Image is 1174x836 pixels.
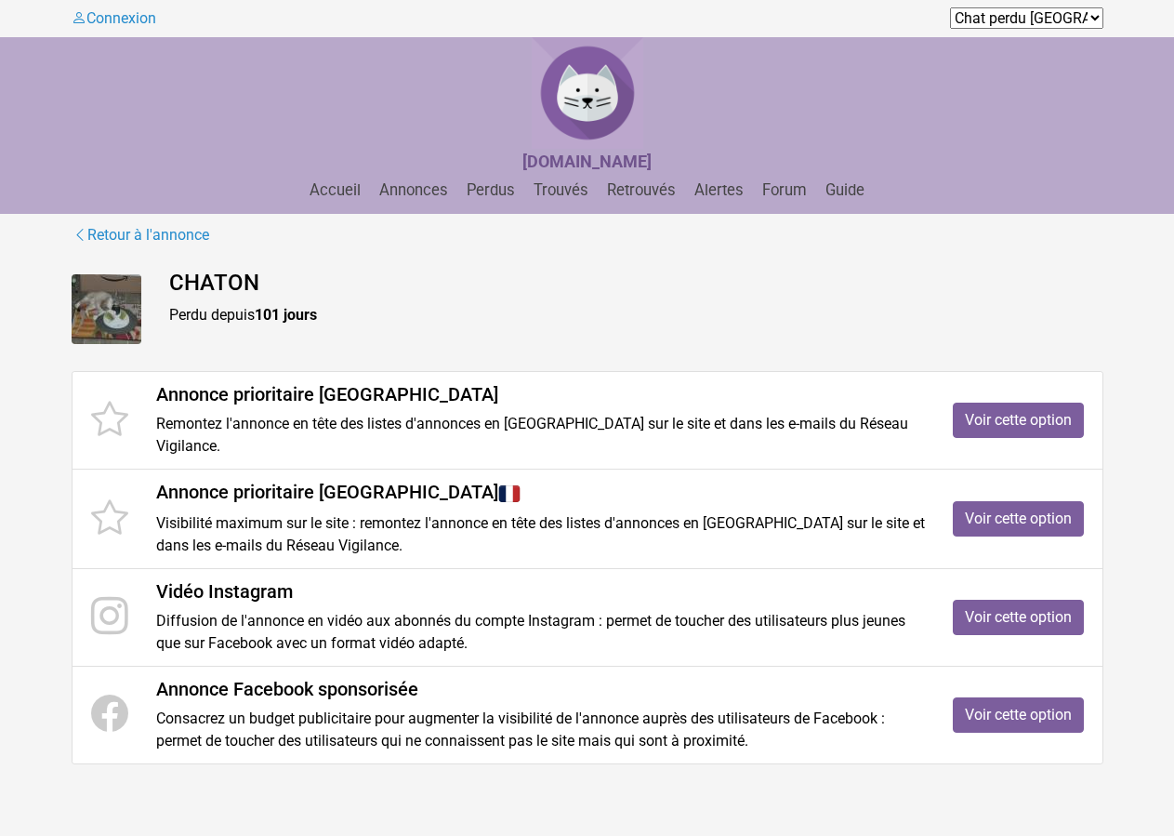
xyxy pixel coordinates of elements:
a: Retrouvés [600,181,683,199]
a: Accueil [302,181,368,199]
a: Alertes [687,181,751,199]
p: Perdu depuis [169,304,1103,326]
a: Retour à l'annonce [72,223,210,247]
a: [DOMAIN_NAME] [522,153,652,171]
a: Voir cette option [953,501,1084,537]
img: France [498,483,521,505]
h4: Vidéo Instagram [156,580,925,603]
a: Annonces [372,181,455,199]
a: Forum [755,181,814,199]
h4: Annonce prioritaire [GEOGRAPHIC_DATA] [156,481,925,505]
a: Connexion [72,9,156,27]
a: Perdus [459,181,522,199]
strong: 101 jours [255,306,317,324]
p: Diffusion de l'annonce en vidéo aux abonnés du compte Instagram : permet de toucher des utilisate... [156,610,925,655]
p: Consacrez un budget publicitaire pour augmenter la visibilité de l'annonce auprès des utilisateur... [156,708,925,752]
img: Chat Perdu France [532,37,643,149]
h4: Annonce Facebook sponsorisée [156,678,925,700]
strong: [DOMAIN_NAME] [522,152,652,171]
a: Voir cette option [953,600,1084,635]
a: Voir cette option [953,697,1084,733]
h4: CHATON [169,270,1103,297]
a: Guide [818,181,872,199]
p: Remontez l'annonce en tête des listes d'annonces en [GEOGRAPHIC_DATA] sur le site et dans les e-m... [156,413,925,458]
a: Trouvés [526,181,596,199]
p: Visibilité maximum sur le site : remontez l'annonce en tête des listes d'annonces en [GEOGRAPHIC_... [156,512,925,557]
a: Voir cette option [953,403,1084,438]
h4: Annonce prioritaire [GEOGRAPHIC_DATA] [156,383,925,405]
